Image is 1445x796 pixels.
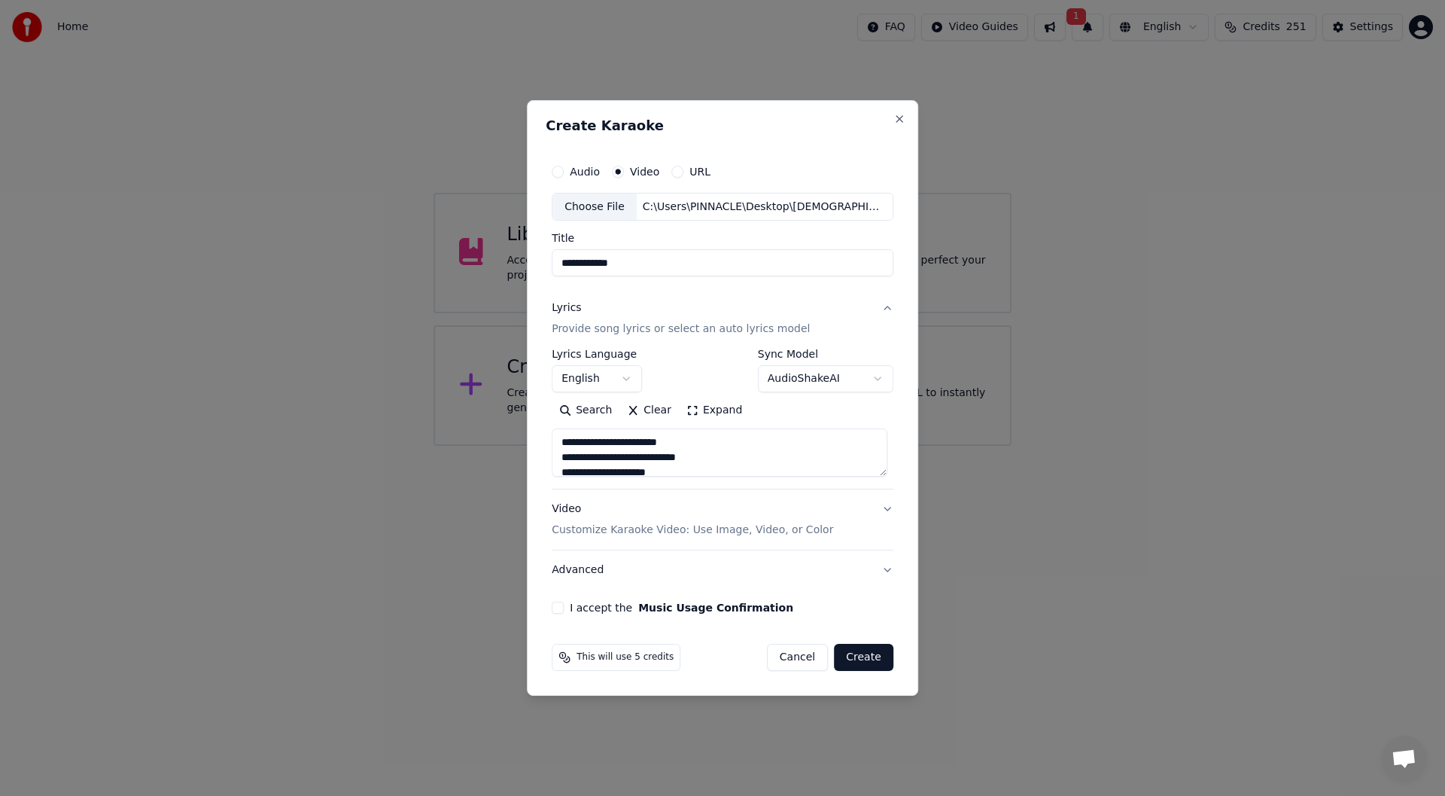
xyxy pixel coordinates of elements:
[552,550,893,590] button: Advanced
[552,490,893,550] button: VideoCustomize Karaoke Video: Use Image, Video, or Color
[552,399,619,423] button: Search
[552,289,893,349] button: LyricsProvide song lyrics or select an auto lyrics model
[552,523,833,538] p: Customize Karaoke Video: Use Image, Video, or Color
[552,322,810,337] p: Provide song lyrics or select an auto lyrics model
[546,119,899,133] h2: Create Karaoke
[552,301,581,316] div: Lyrics
[552,194,637,221] div: Choose File
[570,166,600,177] label: Audio
[619,399,679,423] button: Clear
[834,644,893,671] button: Create
[689,166,710,177] label: URL
[767,644,828,671] button: Cancel
[637,200,893,215] div: C:\Users\PINNACLE\Desktop\[DEMOGRAPHIC_DATA][PERSON_NAME] NEED YOU NOW\YOUKA\NEED YOU NOW.mp4
[576,651,674,663] span: This will use 5 credits
[552,349,642,360] label: Lyrics Language
[552,349,893,489] div: LyricsProvide song lyrics or select an auto lyrics model
[679,399,750,423] button: Expand
[630,166,659,177] label: Video
[552,502,833,538] div: Video
[570,602,793,613] label: I accept the
[758,349,893,360] label: Sync Model
[552,233,893,244] label: Title
[638,602,793,613] button: I accept the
